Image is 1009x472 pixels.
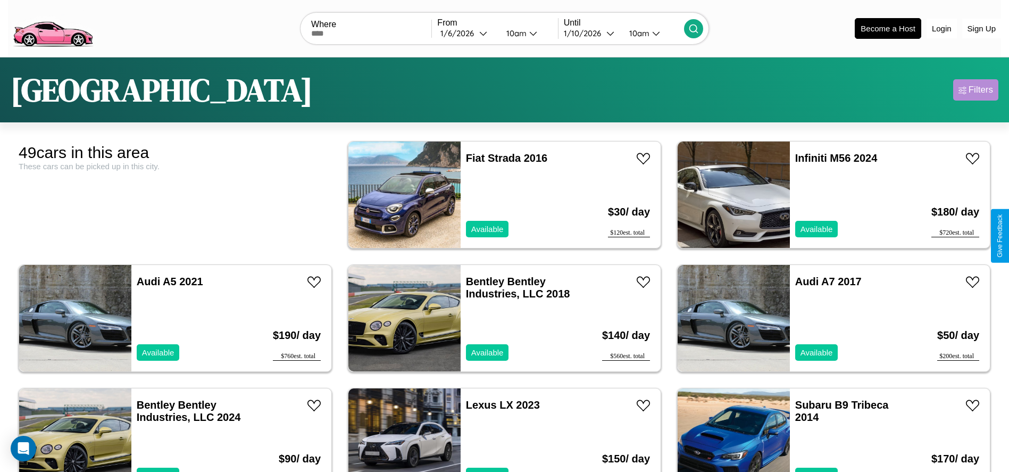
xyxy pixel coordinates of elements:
button: 10am [498,28,558,39]
div: 10am [624,28,652,38]
div: $ 200 est. total [937,352,979,361]
div: 10am [501,28,529,38]
div: 1 / 6 / 2026 [440,28,479,38]
h3: $ 30 / day [608,195,650,229]
p: Available [471,345,504,360]
a: Subaru B9 Tribeca 2014 [795,399,889,423]
button: Become a Host [855,18,921,39]
div: $ 720 est. total [931,229,979,237]
h1: [GEOGRAPHIC_DATA] [11,68,313,112]
p: Available [800,345,833,360]
label: From [437,18,557,28]
p: Available [800,222,833,236]
div: 49 cars in this area [19,144,332,162]
label: Until [564,18,684,28]
label: Where [311,20,431,29]
div: Give Feedback [996,214,1004,258]
a: Audi A7 2017 [795,276,862,287]
p: Available [471,222,504,236]
img: logo [8,5,97,49]
button: Filters [953,79,998,101]
div: These cars can be picked up in this city. [19,162,332,171]
a: Infiniti M56 2024 [795,152,878,164]
a: Audi A5 2021 [137,276,203,287]
button: 10am [621,28,684,39]
h3: $ 180 / day [931,195,979,229]
a: Bentley Bentley Industries, LLC 2024 [137,399,241,423]
a: Fiat Strada 2016 [466,152,547,164]
a: Lexus LX 2023 [466,399,540,411]
div: $ 560 est. total [602,352,650,361]
button: Login [927,19,957,38]
div: $ 120 est. total [608,229,650,237]
h3: $ 140 / day [602,319,650,352]
h3: $ 190 / day [273,319,321,352]
div: $ 760 est. total [273,352,321,361]
a: Bentley Bentley Industries, LLC 2018 [466,276,570,300]
div: Open Intercom Messenger [11,436,36,461]
div: 1 / 10 / 2026 [564,28,606,38]
p: Available [142,345,174,360]
button: Sign Up [962,19,1001,38]
button: 1/6/2026 [437,28,497,39]
div: Filters [969,85,993,95]
h3: $ 50 / day [937,319,979,352]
